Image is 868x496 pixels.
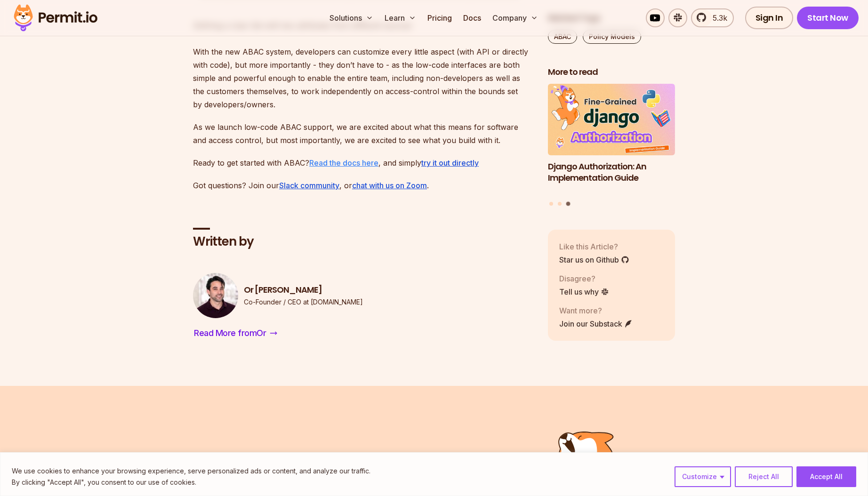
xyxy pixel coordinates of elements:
h2: Written by [193,233,533,250]
p: Want more? [559,305,633,316]
a: 5.3k [691,8,734,27]
a: Start Now [797,7,859,29]
p: As we launch low-code ABAC support, we are excited about what this means for software and access ... [193,120,533,147]
p: We use cookies to enhance your browsing experience, serve personalized ads or content, and analyz... [12,465,370,477]
button: Go to slide 1 [549,202,553,206]
img: Django Authorization: An Implementation Guide [548,84,675,155]
p: By clicking "Accept All", you consent to our use of cookies. [12,477,370,488]
a: Docs [459,8,485,27]
a: chat with us on Zoom [352,181,427,190]
a: Pricing [424,8,456,27]
p: With the new ABAC system, developers can customize every little aspect (with API or directly with... [193,19,533,111]
h3: Django Authorization: An Implementation Guide [548,161,675,184]
button: Go to slide 3 [566,201,570,206]
a: Join our Substack [559,318,633,329]
a: Slack community [279,181,339,190]
button: Accept All [796,466,856,487]
span: Read More from Or [194,327,266,340]
a: Read the docs here [309,158,378,168]
span: 5.3k [707,12,727,24]
button: Company [489,8,542,27]
p: Like this Article? [559,241,629,252]
img: Permit logo [9,2,102,34]
div: Posts [548,84,675,207]
h2: More to read [548,66,675,78]
button: Customize [675,466,731,487]
img: Or Weis [193,273,238,318]
a: Tell us why [559,286,609,297]
a: try it out directly [421,158,479,168]
p: Got questions? Join our , or . [193,179,533,192]
a: ABAC [548,30,577,44]
a: Read More fromOr [193,326,278,341]
p: Disagree? [559,273,609,284]
a: Sign In [745,7,794,29]
a: Django Authorization: An Implementation GuideDjango Authorization: An Implementation Guide [548,84,675,196]
h3: Or [PERSON_NAME] [244,284,363,296]
p: Co-Founder / CEO at [DOMAIN_NAME] [244,297,363,307]
button: Learn [381,8,420,27]
p: Ready to get started with ABAC? , and simply [193,156,533,169]
li: 3 of 3 [548,84,675,196]
button: Go to slide 2 [558,202,562,206]
button: Solutions [326,8,377,27]
button: Reject All [735,466,793,487]
a: Policy Models [583,30,641,44]
a: Star us on Github [559,254,629,265]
